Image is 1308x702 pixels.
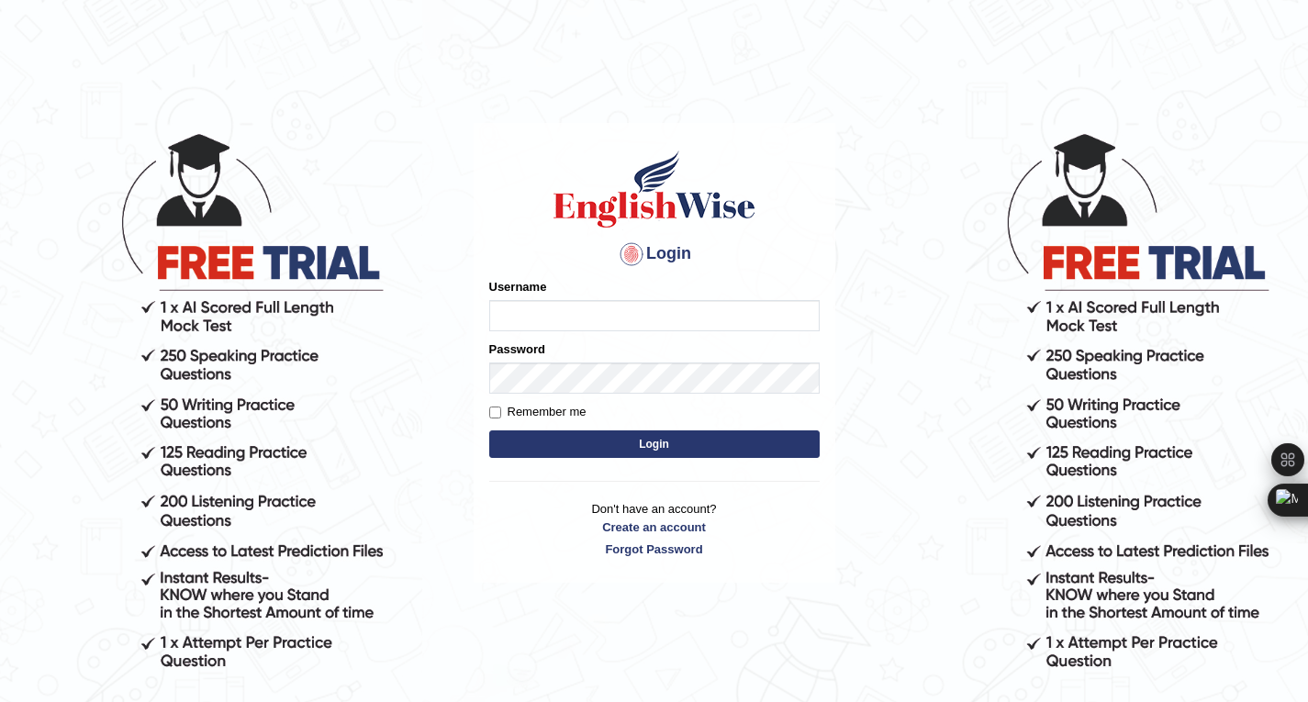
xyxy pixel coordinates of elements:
label: Username [489,278,547,295]
p: Don't have an account? [489,500,820,557]
a: Forgot Password [489,540,820,558]
h4: Login [489,240,820,269]
a: Create an account [489,518,820,536]
button: Login [489,430,820,458]
label: Password [489,340,545,358]
input: Remember me [489,407,501,418]
img: Logo of English Wise sign in for intelligent practice with AI [550,148,759,230]
label: Remember me [489,403,587,421]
